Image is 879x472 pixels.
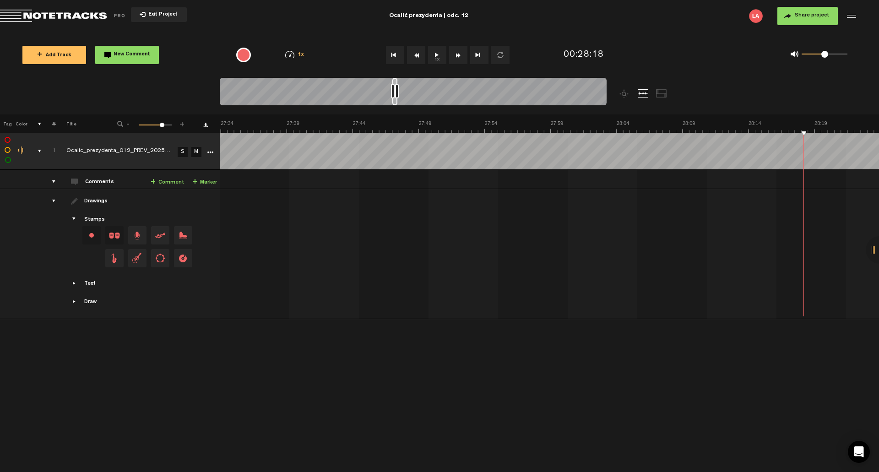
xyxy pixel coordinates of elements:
[27,133,42,170] td: comments, stamps & drawings
[777,7,838,25] button: Share project
[42,133,56,170] td: Click to change the order number 1
[491,46,510,64] button: Loop
[271,51,318,59] div: 1x
[192,177,217,188] a: Marker
[286,5,571,27] div: Ocalić prezydenta | odc. 12
[795,13,829,18] span: Share project
[151,177,184,188] a: Comment
[66,147,185,156] div: Click to edit the title
[131,7,187,22] button: Exit Project
[37,53,71,58] span: Add Track
[174,226,192,244] span: Drag and drop a stamp
[125,120,132,125] span: -
[43,147,57,156] div: Click to change the order number
[56,114,105,133] th: Title
[84,198,109,206] div: Drawings
[206,147,214,156] a: More
[192,179,197,186] span: +
[298,53,304,58] span: 1x
[84,280,96,288] div: Text
[236,48,251,62] div: {{ tooltip_message }}
[178,147,188,157] a: S
[29,146,43,156] div: comments, stamps & drawings
[449,46,467,64] button: Fast Forward
[105,249,124,267] span: Drag and drop a stamp
[151,249,169,267] span: Drag and drop a stamp
[179,120,186,125] span: +
[151,226,169,244] span: Drag and drop a stamp
[203,123,208,127] a: Download comments
[386,46,404,64] button: Go to beginning
[42,114,56,133] th: #
[71,216,78,223] span: Showcase stamps
[191,147,201,157] a: M
[43,196,57,206] div: drawings
[95,46,159,64] button: New Comment
[14,114,27,133] th: Color
[84,298,97,306] div: Draw
[749,9,763,23] img: letters
[105,226,124,244] span: Drag and drop a stamp
[128,226,146,244] span: Drag and drop a stamp
[470,46,488,64] button: Go to end
[407,46,425,64] button: Rewind
[82,226,101,244] div: Change stamp color.To change the color of an existing stamp, select the stamp on the right and th...
[146,12,178,17] span: Exit Project
[128,249,146,267] span: Drag and drop a stamp
[14,133,27,170] td: Change the color of the waveform
[84,216,105,224] div: Stamps
[285,51,294,58] img: speedometer.svg
[848,441,870,463] div: Open Intercom Messenger
[71,298,78,305] span: Showcase draw menu
[37,51,42,59] span: +
[389,5,468,27] div: Ocalić prezydenta | odc. 12
[15,146,29,155] div: Change the color of the waveform
[114,52,150,57] span: New Comment
[42,189,56,319] td: drawings
[56,133,175,170] td: Click to edit the title Ocalic_prezydenta_012_PREV_20250925
[151,179,156,186] span: +
[85,179,116,186] div: Comments
[428,46,446,64] button: 1x
[43,177,57,186] div: comments
[22,46,86,64] button: +Add Track
[42,170,56,189] td: comments
[174,249,192,267] span: Drag and drop a stamp
[564,49,604,62] div: 00:28:18
[71,280,78,287] span: Showcase text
